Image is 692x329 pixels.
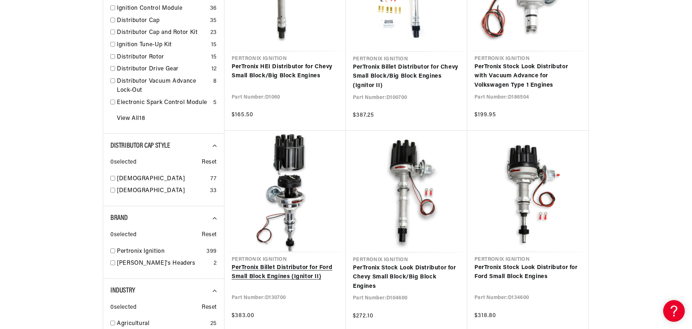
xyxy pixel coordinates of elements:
[117,247,203,256] a: Pertronix Ignition
[117,98,210,108] a: Electronic Spark Control Module
[110,287,135,294] span: Industry
[117,174,207,184] a: [DEMOGRAPHIC_DATA]
[206,247,217,256] div: 399
[353,264,460,291] a: PerTronix Stock Look Distributor for Chevy Small Block/Big Block Engines
[117,53,208,62] a: Distributor Rotor
[210,4,217,13] div: 36
[117,77,210,95] a: Distributor Vacuum Advance Lock-Out
[210,186,217,196] div: 33
[210,319,217,329] div: 25
[117,186,207,196] a: [DEMOGRAPHIC_DATA]
[110,158,136,167] span: 0 selected
[117,114,145,124] a: View All 18
[117,40,208,50] a: Ignition Tune-Up Kit
[202,158,217,167] span: Reset
[232,263,338,282] a: PerTronix Billet Distributor for Ford Small Block Engines (Ignitor II)
[210,28,217,38] div: 23
[110,303,136,312] span: 0 selected
[232,62,338,81] a: PerTronix HEI Distributor for Chevy Small Block/Big Block Engines
[117,4,207,13] a: Ignition Control Module
[117,28,207,38] a: Distributor Cap and Rotor Kit
[213,77,217,86] div: 8
[474,62,581,90] a: PerTronix Stock Look Distributor with Vacuum Advance for Volkswagen Type 1 Engines
[213,98,217,108] div: 5
[211,53,217,62] div: 15
[211,65,217,74] div: 12
[210,174,217,184] div: 77
[210,16,217,26] div: 35
[117,259,211,268] a: [PERSON_NAME]'s Headers
[110,230,136,240] span: 0 selected
[353,63,460,91] a: PerTronix Billet Distributor for Chevy Small Block/Big Block Engines (Ignitor II)
[211,40,217,50] div: 15
[117,16,207,26] a: Distributor Cap
[117,319,207,329] a: Agricultural
[474,263,581,282] a: PerTronix Stock Look Distributor for Ford Small Block Engines
[110,215,128,222] span: Brand
[202,303,217,312] span: Reset
[110,142,170,150] span: Distributor Cap Style
[214,259,217,268] div: 2
[117,65,209,74] a: Distributor Drive Gear
[202,230,217,240] span: Reset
